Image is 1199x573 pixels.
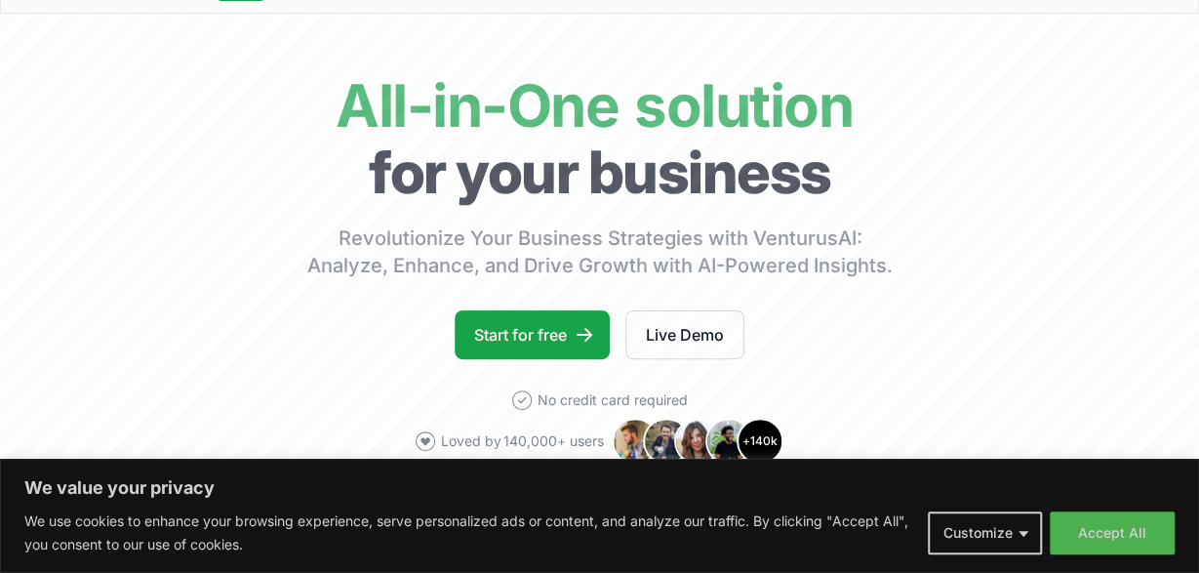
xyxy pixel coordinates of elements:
[643,418,690,465] img: Avatar 2
[455,310,610,359] a: Start for free
[24,476,1175,500] p: We value your privacy
[928,512,1042,554] button: Customize
[625,310,744,359] a: Live Demo
[24,510,913,556] p: We use cookies to enhance your browsing experience, serve personalized ads or content, and analyz...
[705,418,752,465] img: Avatar 4
[612,418,659,465] img: Avatar 1
[1050,512,1175,554] button: Accept All
[674,418,721,465] img: Avatar 3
